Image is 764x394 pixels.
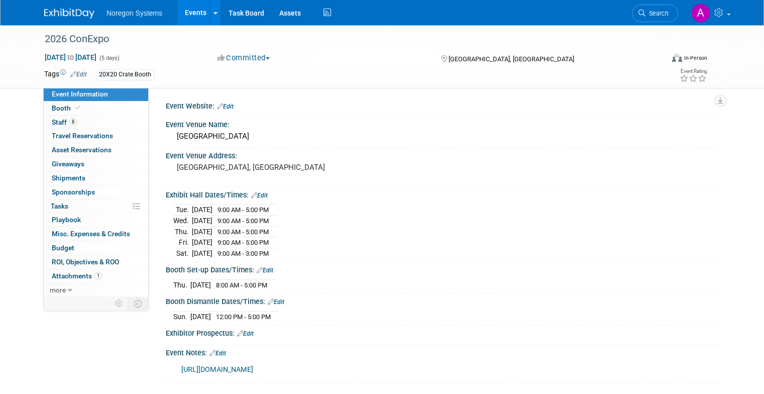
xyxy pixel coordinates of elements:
a: Staff8 [44,116,148,129]
span: [GEOGRAPHIC_DATA], [GEOGRAPHIC_DATA] [449,55,574,63]
a: Edit [251,192,268,199]
span: Sponsorships [52,188,95,196]
a: Playbook [44,213,148,227]
a: Giveaways [44,157,148,171]
div: Exhibitor Prospectus: [166,326,720,339]
span: 9:00 AM - 5:00 PM [217,217,269,225]
a: Travel Reservations [44,129,148,143]
td: Thu. [173,279,190,290]
td: Wed. [173,216,192,227]
span: more [50,286,66,294]
div: Event Notes: [166,345,720,358]
td: [DATE] [192,205,212,216]
a: Misc. Expenses & Credits [44,227,148,241]
span: Search [645,10,669,17]
span: to [66,53,75,61]
a: [URL][DOMAIN_NAME] [181,365,253,374]
div: Booth Dismantle Dates/Times: [166,294,720,307]
td: Tue. [173,205,192,216]
a: Search [632,5,678,22]
span: 9:00 AM - 5:00 PM [217,206,269,214]
span: Misc. Expenses & Credits [52,230,130,238]
pre: [GEOGRAPHIC_DATA], [GEOGRAPHIC_DATA] [177,163,386,172]
span: (5 days) [98,55,120,61]
span: Giveaways [52,160,84,168]
td: Fri. [173,237,192,248]
td: [DATE] [192,216,212,227]
td: Toggle Event Tabs [128,297,149,310]
div: [GEOGRAPHIC_DATA] [173,129,712,144]
span: Playbook [52,216,81,224]
td: Thu. [173,226,192,237]
span: 8 [69,118,77,126]
i: Booth reservation complete [75,105,80,111]
div: Booth Set-up Dates/Times: [166,262,720,275]
span: 9:00 AM - 5:00 PM [217,228,269,236]
a: Booth [44,102,148,115]
span: Shipments [52,174,85,182]
img: ExhibitDay [44,9,94,19]
span: 9:00 AM - 3:00 PM [217,250,269,257]
div: 2026 ConExpo [41,30,651,48]
a: Sponsorships [44,185,148,199]
td: [DATE] [192,226,212,237]
span: Booth [52,104,82,112]
span: Asset Reservations [52,146,112,154]
a: Edit [209,350,226,357]
td: Sun. [173,311,190,322]
span: Noregon Systems [106,9,162,17]
td: Sat. [173,248,192,258]
img: Format-Inperson.png [672,54,682,62]
img: Ali Connell [691,4,710,23]
td: [DATE] [192,237,212,248]
button: Committed [214,53,274,63]
div: Exhibit Hall Dates/Times: [166,187,720,201]
a: more [44,283,148,297]
div: In-Person [684,54,707,62]
a: Event Information [44,87,148,101]
div: Event Rating [680,69,707,74]
a: Asset Reservations [44,143,148,157]
a: Edit [257,267,273,274]
td: [DATE] [190,279,211,290]
span: 1 [94,272,102,279]
div: Event Website: [166,98,720,112]
td: Personalize Event Tab Strip [111,297,128,310]
a: Budget [44,241,148,255]
div: Event Venue Name: [166,117,720,130]
span: 9:00 AM - 5:00 PM [217,239,269,246]
a: Attachments1 [44,269,148,283]
span: 8:00 AM - 5:00 PM [216,281,267,289]
span: Attachments [52,272,102,280]
span: Travel Reservations [52,132,113,140]
a: Shipments [44,171,148,185]
span: Staff [52,118,77,126]
a: Edit [70,71,87,78]
a: Edit [268,299,284,306]
a: Tasks [44,200,148,213]
span: Tasks [51,202,68,210]
td: [DATE] [192,248,212,258]
span: Budget [52,244,74,252]
a: ROI, Objectives & ROO [44,255,148,269]
a: Edit [217,103,234,110]
span: ROI, Objectives & ROO [52,258,119,266]
div: Event Format [609,52,707,67]
div: 20X20 Crate Booth [96,69,154,80]
span: Event Information [52,90,108,98]
td: Tags [44,69,87,80]
div: Event Venue Address: [166,148,720,161]
span: 12:00 PM - 5:00 PM [216,313,271,321]
td: [DATE] [190,311,211,322]
a: Edit [237,330,254,337]
span: [DATE] [DATE] [44,53,97,62]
